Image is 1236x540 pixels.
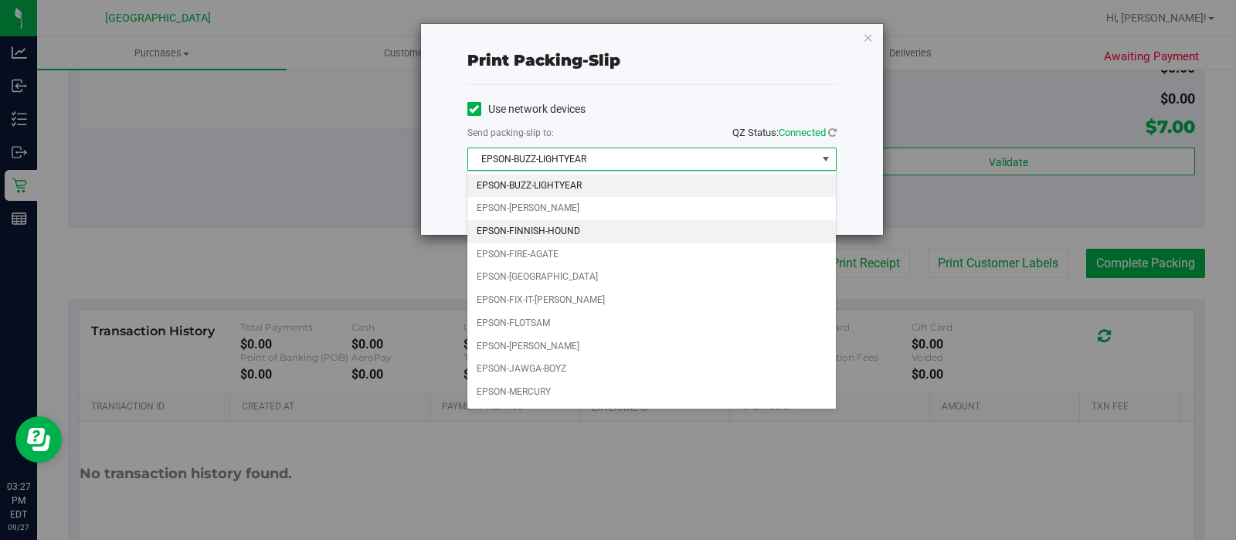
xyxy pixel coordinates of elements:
[816,148,835,170] span: select
[468,148,817,170] span: EPSON-BUZZ-LIGHTYEAR
[467,312,835,335] li: EPSON-FLOTSAM
[467,126,554,140] label: Send packing-slip to:
[467,335,835,358] li: EPSON-[PERSON_NAME]
[467,175,835,198] li: EPSON-BUZZ-LIGHTYEAR
[467,51,620,70] span: Print packing-slip
[779,127,826,138] span: Connected
[467,243,835,267] li: EPSON-FIRE-AGATE
[467,266,835,289] li: EPSON-[GEOGRAPHIC_DATA]
[467,404,835,427] li: EPSON-[PERSON_NAME]
[467,197,835,220] li: EPSON-[PERSON_NAME]
[732,127,837,138] span: QZ Status:
[15,416,62,463] iframe: Resource center
[467,358,835,381] li: EPSON-JAWGA-BOYZ
[467,289,835,312] li: EPSON-FIX-IT-[PERSON_NAME]
[467,220,835,243] li: EPSON-FINNISH-HOUND
[467,101,586,117] label: Use network devices
[467,381,835,404] li: EPSON-MERCURY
